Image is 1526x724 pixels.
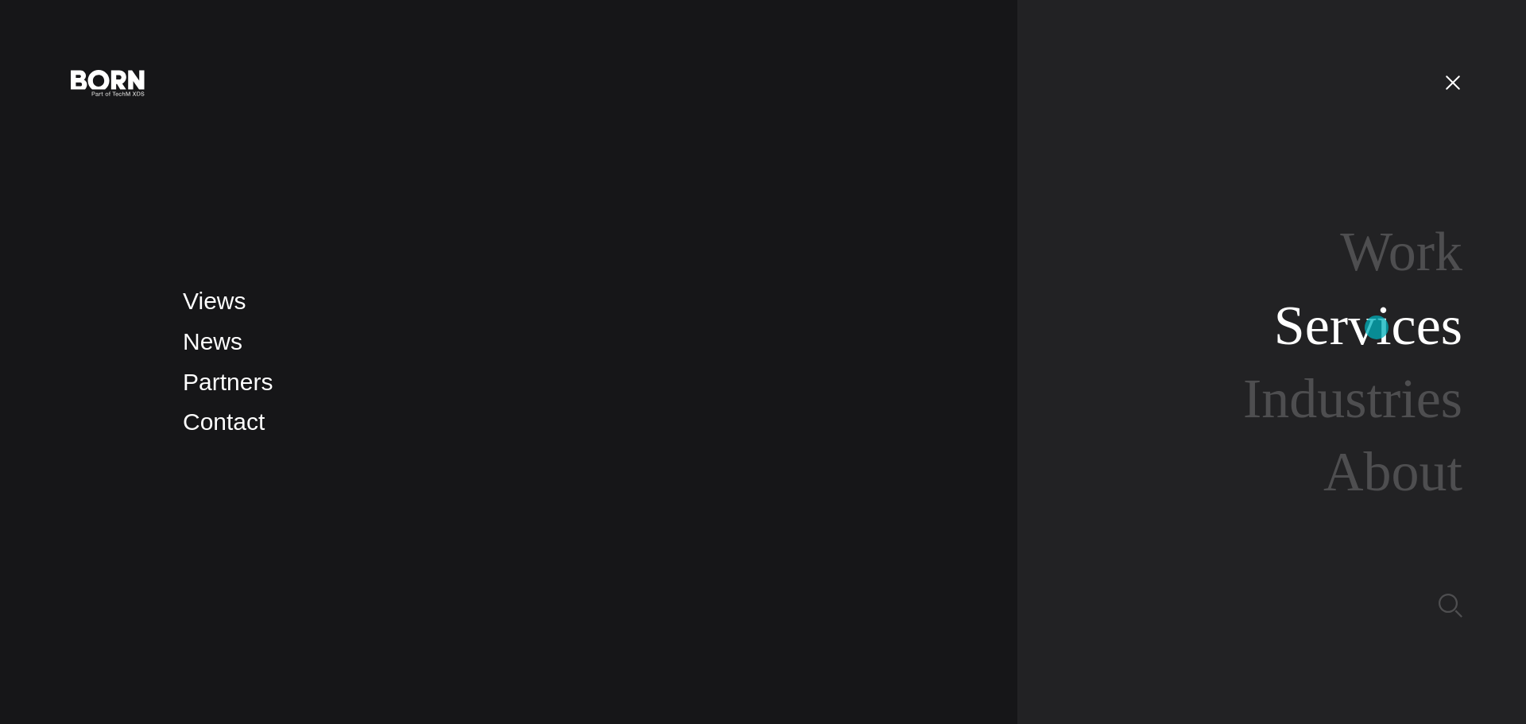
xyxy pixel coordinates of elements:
a: Services [1274,295,1462,356]
img: Search [1439,594,1462,618]
a: Contact [183,408,265,435]
a: Partners [183,369,273,395]
a: Views [183,288,246,314]
a: About [1323,441,1462,502]
a: Industries [1243,368,1462,429]
button: Open [1434,65,1472,99]
a: News [183,328,242,354]
a: Work [1340,221,1462,282]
